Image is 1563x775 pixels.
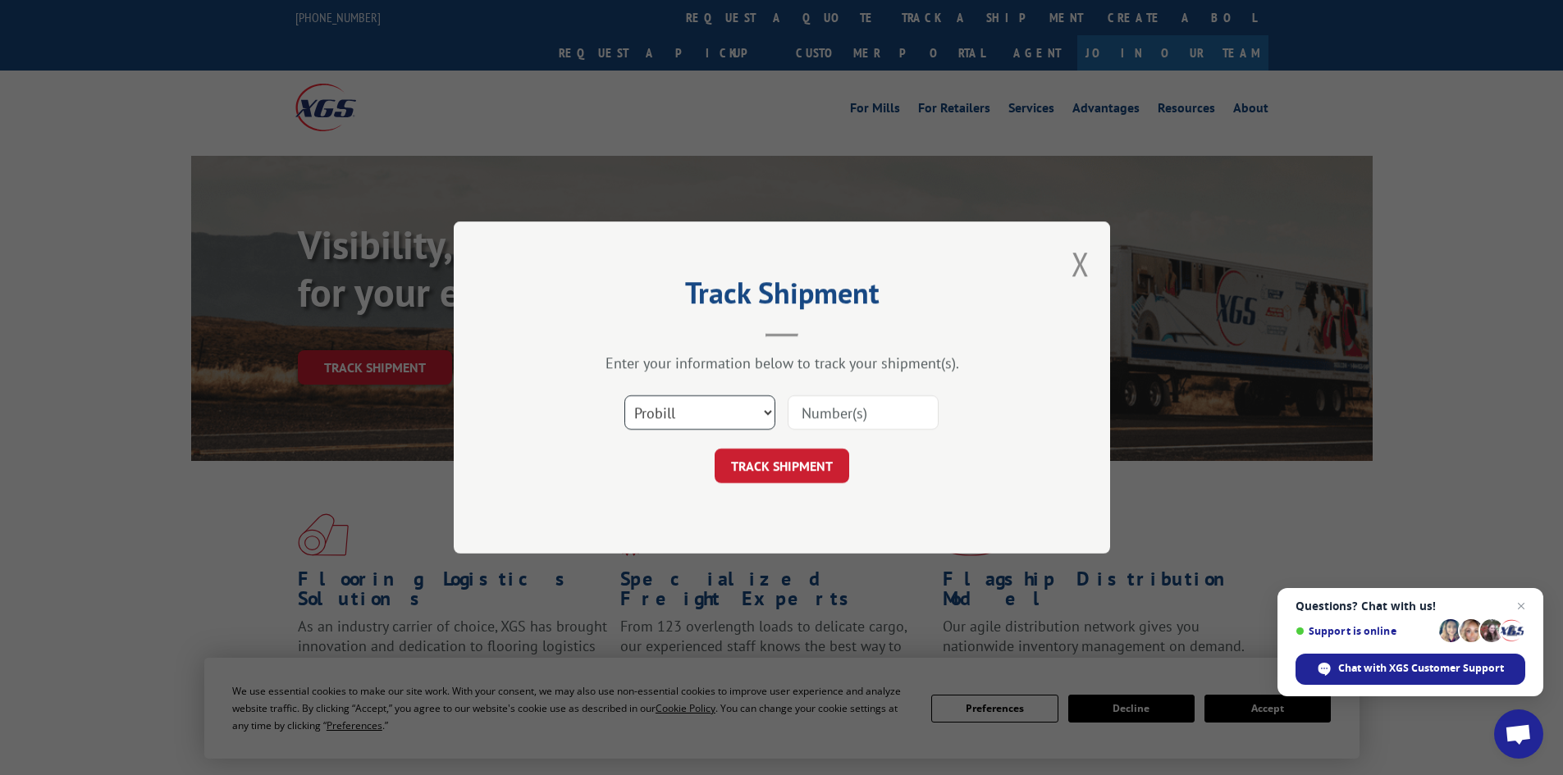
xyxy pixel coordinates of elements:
[1494,709,1543,759] a: Open chat
[788,395,939,430] input: Number(s)
[1296,625,1433,637] span: Support is online
[1338,661,1504,676] span: Chat with XGS Customer Support
[1072,242,1090,285] button: Close modal
[536,281,1028,312] h2: Track Shipment
[715,449,849,483] button: TRACK SHIPMENT
[1296,599,1525,613] span: Questions? Chat with us!
[1296,654,1525,685] span: Chat with XGS Customer Support
[536,353,1028,372] div: Enter your information below to track your shipment(s).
